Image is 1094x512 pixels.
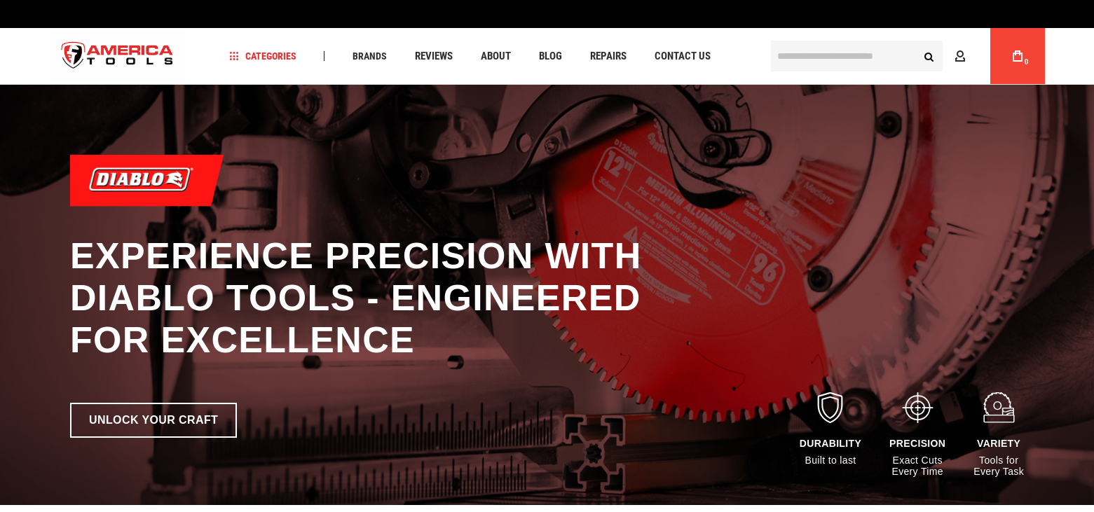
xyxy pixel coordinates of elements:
[229,51,296,61] span: Categories
[800,438,861,466] div: Built to last
[70,235,701,361] h1: Experience Precision with Diablo Tools - Engineered for Excellence
[973,438,1024,477] div: Tools for Every Task
[70,155,224,207] img: Diablo logo
[916,43,943,69] button: Search
[590,51,627,62] span: Repairs
[346,47,393,66] a: Brands
[533,47,568,66] a: Blog
[50,30,186,83] img: America Tools
[539,51,562,62] span: Blog
[648,47,717,66] a: Contact Us
[50,30,186,83] a: store logo
[1025,58,1029,66] span: 0
[889,438,945,477] div: Exact Cuts Every Time
[474,47,517,66] a: About
[1004,28,1031,84] a: 0
[481,51,511,62] span: About
[415,51,453,62] span: Reviews
[223,47,303,66] a: Categories
[889,438,945,449] div: PRECISION
[70,403,237,438] a: Unlock Your Craft
[353,51,387,61] span: Brands
[584,47,633,66] a: Repairs
[800,438,861,449] div: DURABILITY
[973,438,1024,449] div: VARIETY
[655,51,711,62] span: Contact Us
[409,47,459,66] a: Reviews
